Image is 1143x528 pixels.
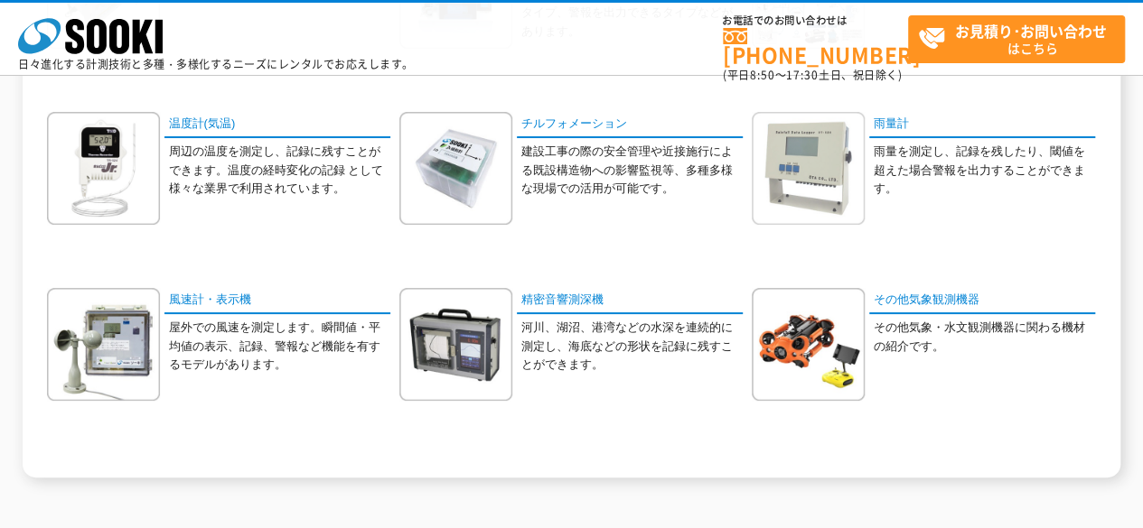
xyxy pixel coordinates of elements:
[47,112,160,225] img: 温度計(気温)
[723,28,908,65] a: [PHONE_NUMBER]
[723,15,908,26] span: お電話でのお問い合わせは
[520,143,743,199] p: 建設工事の際の安全管理や近接施行による既設構造物への影響監視等、多種多様な現場での活用が可能です。
[168,143,390,199] p: 周辺の温度を測定し、記録に残すことができます。温度の経時変化の記録 として様々な業界で利用されています。
[786,67,819,83] span: 17:30
[869,112,1095,138] a: 雨量計
[47,288,160,401] img: 風速計・表示機
[918,16,1124,61] span: はこちら
[520,319,743,375] p: 河川、湖沼、港湾などの水深を連続的に測定し、海底などの形状を記録に残すことができます。
[873,319,1095,357] p: その他気象・水文観測機器に関わる機材の紹介です。
[399,112,512,225] img: チルフォメーション
[869,288,1095,314] a: その他気象観測機器
[873,143,1095,199] p: 雨量を測定し、記録を残したり、閾値を超えた場合警報を出力することができます。
[752,112,865,225] img: 雨量計
[908,15,1125,63] a: お見積り･お問い合わせはこちら
[517,112,743,138] a: チルフォメーション
[164,112,390,138] a: 温度計(気温)
[164,288,390,314] a: 風速計・表示機
[517,288,743,314] a: 精密音響測深機
[750,67,775,83] span: 8:50
[723,67,902,83] span: (平日 ～ 土日、祝日除く)
[18,59,414,69] p: 日々進化する計測技術と多種・多様化するニーズにレンタルでお応えします。
[955,20,1107,42] strong: お見積り･お問い合わせ
[399,288,512,401] img: 精密音響測深機
[752,288,865,401] img: その他気象観測機器
[168,319,390,375] p: 屋外での風速を測定します。瞬間値・平均値の表示、記録、警報など機能を有するモデルがあります。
